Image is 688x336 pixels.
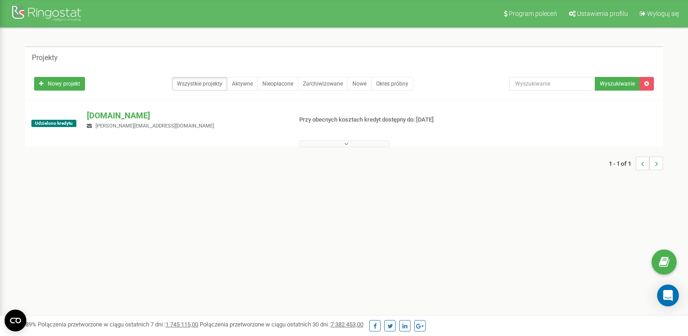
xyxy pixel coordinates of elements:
[257,77,298,91] a: Nieopłacone
[609,148,663,179] nav: ...
[647,10,679,17] span: Wyloguj się
[371,77,413,91] a: Okres próbny
[509,10,557,17] span: Program poleceń
[509,77,595,91] input: Wyszukiwanie
[595,77,640,91] button: Wyszukiwanie
[5,310,26,331] button: Open CMP widget
[200,321,363,328] span: Połączenia przetworzone w ciągu ostatnich 30 dni :
[299,116,444,124] p: Przy obecnych kosztach kredyt dostępny do: [DATE]
[87,110,284,122] p: [DOMAIN_NAME]
[32,54,58,62] h5: Projekty
[172,77,227,91] a: Wszystkie projekty
[298,77,348,91] a: Zarchiwizowane
[38,321,198,328] span: Połączenia przetworzone w ciągu ostatnich 7 dni :
[657,285,679,306] div: Open Intercom Messenger
[609,157,636,170] span: 1 - 1 of 1
[347,77,372,91] a: Nowe
[95,123,214,129] span: [PERSON_NAME][EMAIL_ADDRESS][DOMAIN_NAME]
[166,321,198,328] u: 1 745 115,00
[31,120,76,127] span: Udzielono kredytu
[34,77,85,91] a: Nowy projekt
[331,321,363,328] u: 7 382 453,00
[577,10,628,17] span: Ustawienia profilu
[227,77,258,91] a: Aktywne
